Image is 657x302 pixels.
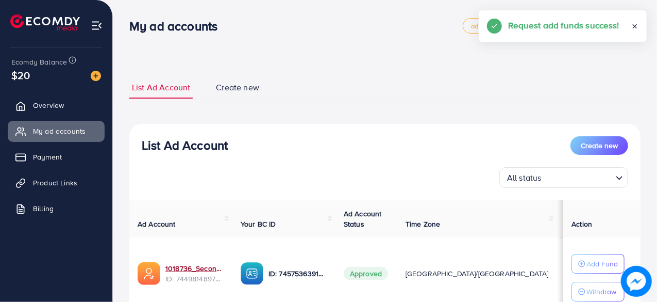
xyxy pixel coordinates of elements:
img: image [91,71,101,81]
span: Your BC ID [241,219,276,229]
button: Add Fund [571,254,625,274]
img: image [621,266,652,297]
span: [GEOGRAPHIC_DATA]/[GEOGRAPHIC_DATA] [406,268,549,279]
span: Ecomdy Balance [11,57,67,67]
span: Payment [33,152,62,162]
h5: Request add funds success! [508,19,619,32]
span: Create new [581,140,618,151]
span: Billing [33,203,54,214]
a: 1018736_Second Account_1734545203017 [165,263,224,274]
a: My ad accounts [8,121,105,141]
img: logo [10,14,80,30]
a: Overview [8,95,105,116]
a: Billing [8,198,105,219]
button: Create new [570,136,628,155]
button: Withdraw [571,282,625,301]
p: Withdraw [586,285,616,298]
span: List Ad Account [132,82,190,93]
span: Ad Account Status [344,209,382,229]
span: ID: 7449814897854038033 [165,274,224,284]
span: Approved [344,267,388,280]
span: adreach_new_package [471,23,541,29]
span: Product Links [33,178,77,188]
a: adreach_new_package [463,18,549,34]
input: Search for option [545,168,612,185]
p: Add Fund [586,258,618,270]
h3: My ad accounts [129,19,226,34]
p: ID: 7457536391551959056 [268,267,327,280]
span: $20 [11,68,30,83]
span: All status [505,170,544,185]
span: My ad accounts [33,126,86,136]
span: Ad Account [138,219,176,229]
a: Payment [8,147,105,167]
div: <span class='underline'>1018736_Second Account_1734545203017</span></br>7449814897854038033 [165,263,224,284]
img: ic-ba-acc.ded83a64.svg [241,262,263,285]
span: Action [571,219,592,229]
img: ic-ads-acc.e4c84228.svg [138,262,160,285]
h3: List Ad Account [142,138,228,153]
div: Search for option [499,167,628,188]
span: Time Zone [406,219,440,229]
img: menu [91,20,103,31]
span: Overview [33,100,64,110]
a: Product Links [8,172,105,193]
span: Create new [216,82,259,93]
